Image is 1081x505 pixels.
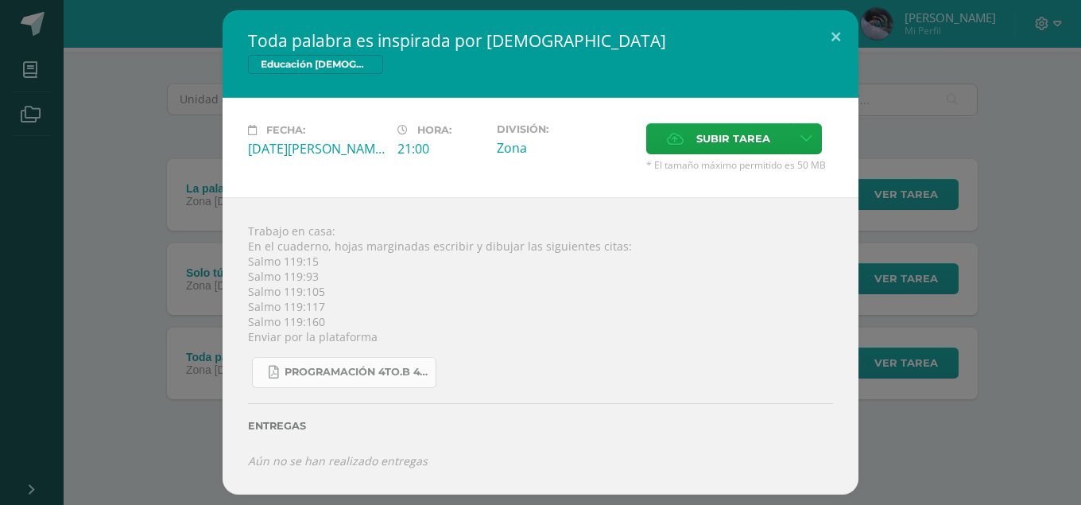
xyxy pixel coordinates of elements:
[248,453,428,468] i: Aún no se han realizado entregas
[223,197,858,495] div: Trabajo en casa: En el cuaderno, hojas marginadas escribir y dibujar las siguientes citas: Salmo ...
[646,158,833,172] span: * El tamaño máximo permitido es 50 MB
[248,55,383,74] span: Educación [DEMOGRAPHIC_DATA]
[285,366,428,379] span: Programación 4to.B 4ta. Unidad 2025.pdf
[266,124,305,136] span: Fecha:
[696,124,770,153] span: Subir tarea
[248,420,833,432] label: Entregas
[497,139,633,157] div: Zona
[248,140,385,157] div: [DATE][PERSON_NAME]
[252,357,436,388] a: Programación 4to.B 4ta. Unidad 2025.pdf
[497,123,633,135] label: División:
[248,29,833,52] h2: Toda palabra es inspirada por [DEMOGRAPHIC_DATA]
[397,140,484,157] div: 21:00
[813,10,858,64] button: Close (Esc)
[417,124,451,136] span: Hora:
